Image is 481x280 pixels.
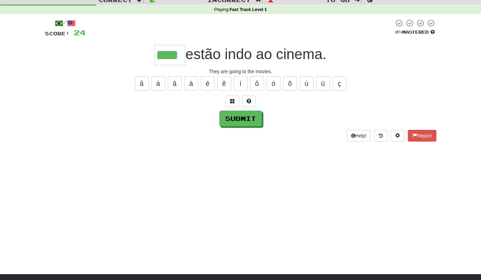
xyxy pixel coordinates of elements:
[395,29,402,35] span: 0 %
[184,76,198,91] button: à
[45,19,85,27] div: /
[408,130,436,142] button: Report
[226,96,239,107] button: Switch sentence to multiple choice alt+p
[230,7,267,12] strong: Fast Track Level 1
[267,76,280,91] button: ó
[219,111,262,126] button: Submit
[374,130,387,142] button: Round history (alt+y)
[217,76,231,91] button: ê
[283,76,297,91] button: ô
[250,76,264,91] button: õ
[168,76,182,91] button: â
[201,76,215,91] button: é
[300,76,313,91] button: ú
[74,28,85,37] span: 24
[234,76,248,91] button: í
[316,76,330,91] button: ü
[394,29,436,35] div: Mastered
[45,31,70,36] span: Score:
[242,96,256,107] button: Single letter hint - you only get 1 per sentence and score half the points! alt+h
[151,76,165,91] button: á
[135,76,149,91] button: ã
[333,76,346,91] button: ç
[45,68,436,75] div: They are going to the movies.
[347,130,371,142] button: Help!
[185,46,327,62] span: estão indo ao cinema.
